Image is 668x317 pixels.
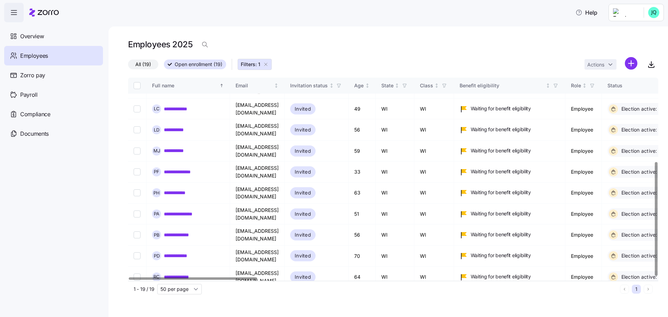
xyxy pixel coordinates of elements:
[295,231,311,239] span: Invited
[620,285,629,294] button: Previous page
[134,126,141,133] input: Select record 9
[134,148,141,154] input: Select record 10
[135,60,151,69] span: All (19)
[349,98,376,119] td: 49
[460,82,544,89] div: Benefit eligibility
[414,98,454,119] td: WI
[295,252,311,260] span: Invited
[20,32,44,41] span: Overview
[376,161,414,182] td: WI
[134,211,141,217] input: Select record 13
[230,183,285,204] td: [EMAIL_ADDRESS][DOMAIN_NAME]
[414,161,454,182] td: WI
[153,191,160,195] span: P H
[414,204,454,224] td: WI
[354,82,364,89] div: Age
[414,183,454,204] td: WI
[134,189,141,196] input: Select record 12
[295,189,311,197] span: Invited
[471,273,531,280] span: Waiting for benefit eligibility
[20,51,48,60] span: Employees
[4,104,103,124] a: Compliance
[546,83,550,88] div: Not sorted
[471,189,531,196] span: Waiting for benefit eligibility
[376,78,414,94] th: StateNot sorted
[349,183,376,204] td: 63
[632,285,641,294] button: 1
[230,141,285,161] td: [EMAIL_ADDRESS][DOMAIN_NAME]
[625,57,637,70] svg: add icon
[153,149,160,153] span: M J
[134,82,141,89] input: Select all records
[230,119,285,140] td: [EMAIL_ADDRESS][DOMAIN_NAME]
[230,246,285,267] td: [EMAIL_ADDRESS][DOMAIN_NAME]
[230,267,285,287] td: [EMAIL_ADDRESS][DOMAIN_NAME]
[175,60,222,69] span: Open enrollment (19)
[571,82,581,89] div: Role
[376,119,414,140] td: WI
[236,82,273,89] div: Email
[565,78,602,94] th: RoleNot sorted
[471,105,531,112] span: Waiting for benefit eligibility
[295,126,311,134] span: Invited
[471,210,531,217] span: Waiting for benefit eligibility
[295,210,311,218] span: Invited
[238,59,272,70] button: Filters: 1
[329,83,334,88] div: Not sorted
[376,246,414,267] td: WI
[376,204,414,224] td: WI
[153,275,160,279] span: R C
[565,119,602,140] td: Employee
[349,267,376,287] td: 64
[565,267,602,287] td: Employee
[365,83,370,88] div: Not sorted
[295,168,311,176] span: Invited
[414,141,454,161] td: WI
[376,267,414,287] td: WI
[295,105,311,113] span: Invited
[414,119,454,140] td: WI
[565,204,602,224] td: Employee
[154,106,160,111] span: L C
[376,98,414,119] td: WI
[471,252,531,259] span: Waiting for benefit eligibility
[349,119,376,140] td: 56
[570,6,603,19] button: Help
[230,204,285,224] td: [EMAIL_ADDRESS][DOMAIN_NAME]
[154,233,160,237] span: P B
[349,246,376,267] td: 70
[349,78,376,94] th: AgeNot sorted
[349,224,376,245] td: 56
[4,85,103,104] a: Payroll
[20,71,45,80] span: Zorro pay
[146,78,230,94] th: Full nameSorted ascending
[230,98,285,119] td: [EMAIL_ADDRESS][DOMAIN_NAME]
[565,246,602,267] td: Employee
[349,204,376,224] td: 51
[295,273,311,281] span: Invited
[381,82,393,89] div: State
[134,231,141,238] input: Select record 14
[414,224,454,245] td: WI
[20,90,38,99] span: Payroll
[565,98,602,119] td: Employee
[471,168,531,175] span: Waiting for benefit eligibility
[395,83,399,88] div: Not sorted
[575,8,597,17] span: Help
[349,141,376,161] td: 59
[582,83,587,88] div: Not sorted
[414,78,454,94] th: ClassNot sorted
[644,285,653,294] button: Next page
[4,26,103,46] a: Overview
[613,8,638,17] img: Employer logo
[230,161,285,182] td: [EMAIL_ADDRESS][DOMAIN_NAME]
[4,65,103,85] a: Zorro pay
[134,286,154,293] span: 1 - 19 / 19
[230,78,285,94] th: EmailNot sorted
[454,78,565,94] th: Benefit eligibilityNot sorted
[420,82,433,89] div: Class
[154,212,159,216] span: P A
[285,78,349,94] th: Invitation statusNot sorted
[584,59,617,70] button: Actions
[414,267,454,287] td: WI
